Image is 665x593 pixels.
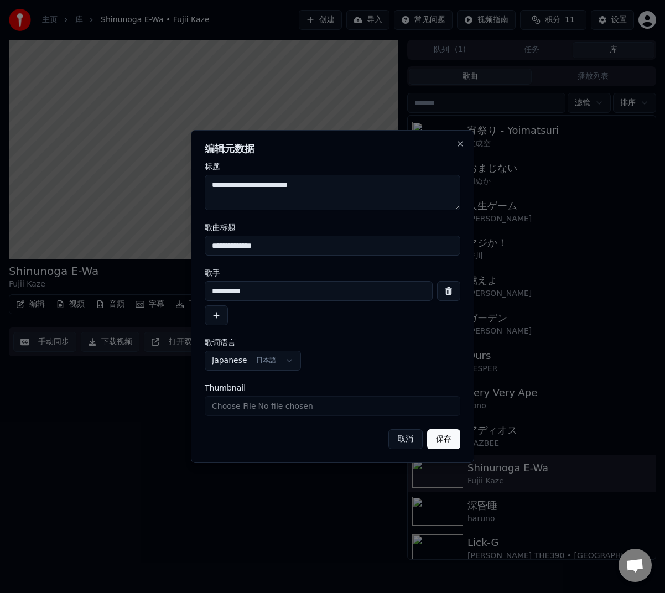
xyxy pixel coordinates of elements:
label: 歌手 [205,269,460,277]
button: 保存 [427,429,460,449]
label: 标题 [205,163,460,170]
span: Thumbnail [205,384,246,392]
button: 取消 [388,429,423,449]
label: 歌曲标题 [205,223,460,231]
h2: 编辑元数据 [205,144,460,154]
span: 歌词语言 [205,339,236,346]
